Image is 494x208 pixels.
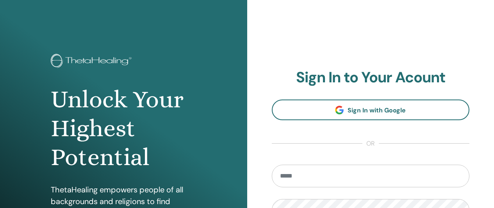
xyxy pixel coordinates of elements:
[362,139,379,148] span: or
[272,100,470,120] a: Sign In with Google
[272,69,470,87] h2: Sign In to Your Acount
[51,85,196,172] h1: Unlock Your Highest Potential
[348,106,406,114] span: Sign In with Google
